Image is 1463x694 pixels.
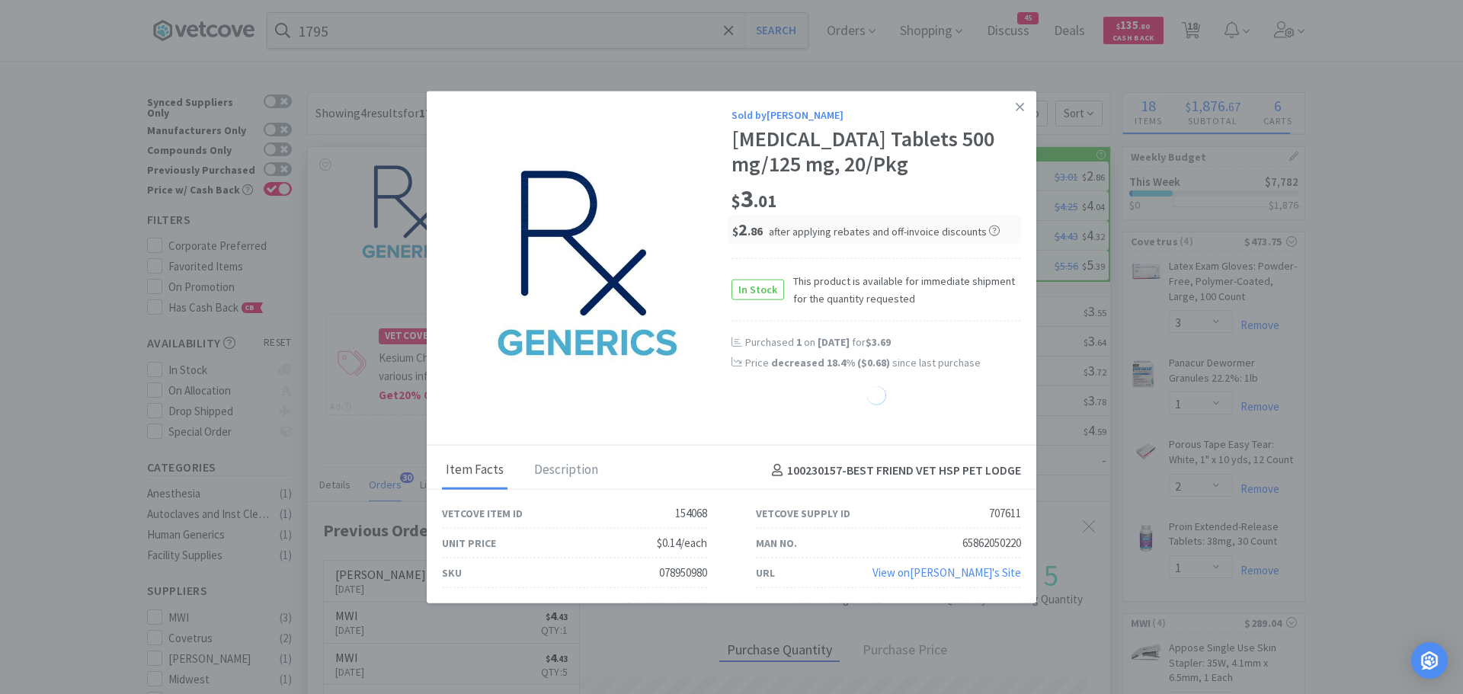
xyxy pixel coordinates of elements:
[732,218,763,239] span: 2
[745,353,1021,370] div: Price since last purchase
[442,505,523,522] div: Vetcove Item ID
[442,535,496,552] div: Unit Price
[732,223,738,238] span: $
[989,504,1021,523] div: 707611
[756,535,797,552] div: Man No.
[861,355,886,369] span: $0.68
[732,280,783,299] span: In Stock
[1411,642,1448,679] div: Open Intercom Messenger
[675,504,707,523] div: 154068
[657,534,707,552] div: $0.14/each
[872,565,1021,580] a: View on[PERSON_NAME]'s Site
[818,335,850,349] span: [DATE]
[488,164,686,362] img: 7152705e678543c988e420ba3e7f4ff1_707611.jpeg
[769,224,1000,238] span: after applying rebates and off-invoice discounts
[731,190,741,212] span: $
[442,564,462,581] div: SKU
[659,564,707,582] div: 078950980
[866,335,891,349] span: $3.69
[530,452,602,490] div: Description
[771,355,890,369] span: decreased 18.4 % ( )
[784,273,1021,307] span: This product is available for immediate shipment for the quantity requested
[756,505,850,522] div: Vetcove Supply ID
[754,190,776,212] span: . 01
[748,223,763,238] span: . 86
[796,335,802,349] span: 1
[442,452,507,490] div: Item Facts
[766,460,1021,480] h4: 100230157 - BEST FRIEND VET HSP PET LODGE
[962,534,1021,552] div: 65862050220
[731,184,776,214] span: 3
[731,106,1021,123] div: Sold by [PERSON_NAME]
[731,126,1021,177] div: [MEDICAL_DATA] Tablets 500 mg/125 mg, 20/Pkg
[756,564,775,581] div: URL
[745,335,1021,350] div: Purchased on for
